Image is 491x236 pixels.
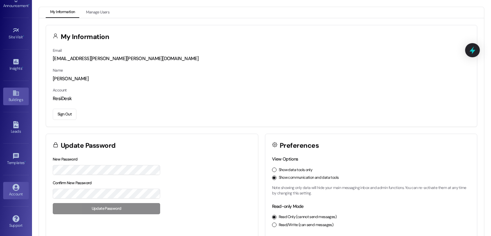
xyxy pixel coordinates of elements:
[272,156,298,162] label: View Options
[280,142,319,149] h3: Preferences
[3,119,29,137] a: Leads
[3,25,29,42] a: Site Visit •
[46,7,79,18] button: My Information
[53,75,470,82] div: [PERSON_NAME]
[279,222,334,228] label: Read/Write (can send messages)
[3,56,29,74] a: Insights •
[3,151,29,168] a: Templates •
[279,175,339,181] label: Show communication and data tools
[53,88,67,93] label: Account
[23,34,24,38] span: •
[53,180,92,185] label: Confirm New Password
[22,65,23,70] span: •
[279,214,337,220] label: Read Only (cannot send messages)
[272,185,471,196] p: Note: showing only data will hide your main messaging inbox and admin functions. You can re-activ...
[272,203,304,209] label: Read-only Mode
[53,55,470,62] div: [EMAIL_ADDRESS][PERSON_NAME][PERSON_NAME][DOMAIN_NAME]
[53,48,62,53] label: Email
[82,7,114,18] button: Manage Users
[53,95,470,102] div: ResiDesk
[61,34,109,40] h3: My Information
[53,68,63,73] label: Name
[279,167,313,173] label: Show data tools only
[28,3,29,7] span: •
[53,157,78,162] label: New Password
[3,88,29,105] a: Buildings
[25,160,26,164] span: •
[3,213,29,231] a: Support
[3,182,29,199] a: Account
[53,109,76,120] button: Sign Out
[61,142,116,149] h3: Update Password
